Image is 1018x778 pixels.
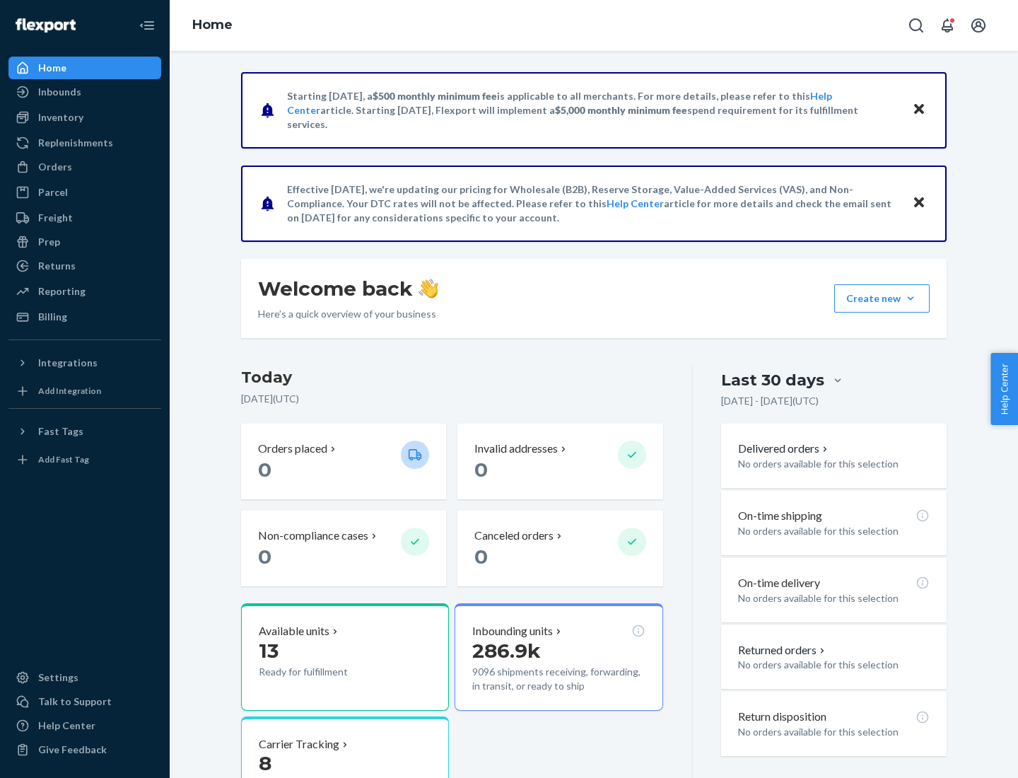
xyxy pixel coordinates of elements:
[181,5,244,46] ol: breadcrumbs
[8,666,161,689] a: Settings
[259,736,339,753] p: Carrier Tracking
[16,18,76,33] img: Flexport logo
[38,453,89,465] div: Add Fast Tag
[38,85,81,99] div: Inbounds
[8,207,161,229] a: Freight
[258,441,327,457] p: Orders placed
[738,524,930,538] p: No orders available for this selection
[133,11,161,40] button: Close Navigation
[474,441,558,457] p: Invalid addresses
[192,17,233,33] a: Home
[38,259,76,273] div: Returns
[8,448,161,471] a: Add Fast Tag
[8,156,161,178] a: Orders
[8,132,161,154] a: Replenishments
[8,714,161,737] a: Help Center
[738,441,831,457] button: Delivered orders
[721,369,824,391] div: Last 30 days
[241,366,663,389] h3: Today
[38,110,83,124] div: Inventory
[419,279,438,298] img: hand-wave emoji
[38,185,68,199] div: Parcel
[8,380,161,402] a: Add Integration
[38,356,98,370] div: Integrations
[8,306,161,328] a: Billing
[8,738,161,761] button: Give Feedback
[738,658,930,672] p: No orders available for this selection
[472,665,645,693] p: 9096 shipments receiving, forwarding, in transit, or ready to ship
[8,420,161,443] button: Fast Tags
[555,104,687,116] span: $5,000 monthly minimum fee
[8,81,161,103] a: Inbounds
[38,695,112,709] div: Talk to Support
[455,603,662,711] button: Inbounding units286.9k9096 shipments receiving, forwarding, in transit, or ready to ship
[259,751,271,775] span: 8
[738,591,930,605] p: No orders available for this selection
[373,90,497,102] span: $500 monthly minimum fee
[8,280,161,303] a: Reporting
[8,255,161,277] a: Returns
[38,136,113,150] div: Replenishments
[474,458,488,482] span: 0
[834,284,930,313] button: Create new
[258,545,271,569] span: 0
[738,725,930,739] p: No orders available for this selection
[964,11,993,40] button: Open account menu
[241,603,449,711] button: Available units13Ready for fulfillment
[738,457,930,471] p: No orders available for this selection
[241,511,446,586] button: Non-compliance cases 0
[38,235,60,249] div: Prep
[8,352,161,374] button: Integrations
[38,424,83,439] div: Fast Tags
[472,623,553,639] p: Inbounding units
[474,528,554,544] p: Canceled orders
[241,424,446,499] button: Orders placed 0
[259,639,279,663] span: 13
[38,160,72,174] div: Orders
[258,528,368,544] p: Non-compliance cases
[457,511,662,586] button: Canceled orders 0
[258,276,438,301] h1: Welcome back
[738,575,820,591] p: On-time delivery
[38,211,73,225] div: Freight
[38,284,86,298] div: Reporting
[8,106,161,129] a: Inventory
[259,665,390,679] p: Ready for fulfillment
[8,690,161,713] a: Talk to Support
[241,392,663,406] p: [DATE] ( UTC )
[8,231,161,253] a: Prep
[738,642,828,658] button: Returned orders
[472,639,541,663] span: 286.9k
[38,719,95,733] div: Help Center
[38,743,107,757] div: Give Feedback
[38,670,78,685] div: Settings
[38,310,67,324] div: Billing
[287,182,899,225] p: Effective [DATE], we're updating our pricing for Wholesale (B2B), Reserve Storage, Value-Added Se...
[902,11,930,40] button: Open Search Box
[258,307,438,321] p: Here’s a quick overview of your business
[8,181,161,204] a: Parcel
[910,193,928,214] button: Close
[457,424,662,499] button: Invalid addresses 0
[287,89,899,132] p: Starting [DATE], a is applicable to all merchants. For more details, please refer to this article...
[258,458,271,482] span: 0
[738,508,822,524] p: On-time shipping
[38,385,101,397] div: Add Integration
[933,11,961,40] button: Open notifications
[38,61,66,75] div: Home
[8,57,161,79] a: Home
[990,353,1018,425] button: Help Center
[910,100,928,120] button: Close
[474,545,488,569] span: 0
[607,197,664,209] a: Help Center
[721,394,819,408] p: [DATE] - [DATE] ( UTC )
[259,623,329,639] p: Available units
[738,709,826,725] p: Return disposition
